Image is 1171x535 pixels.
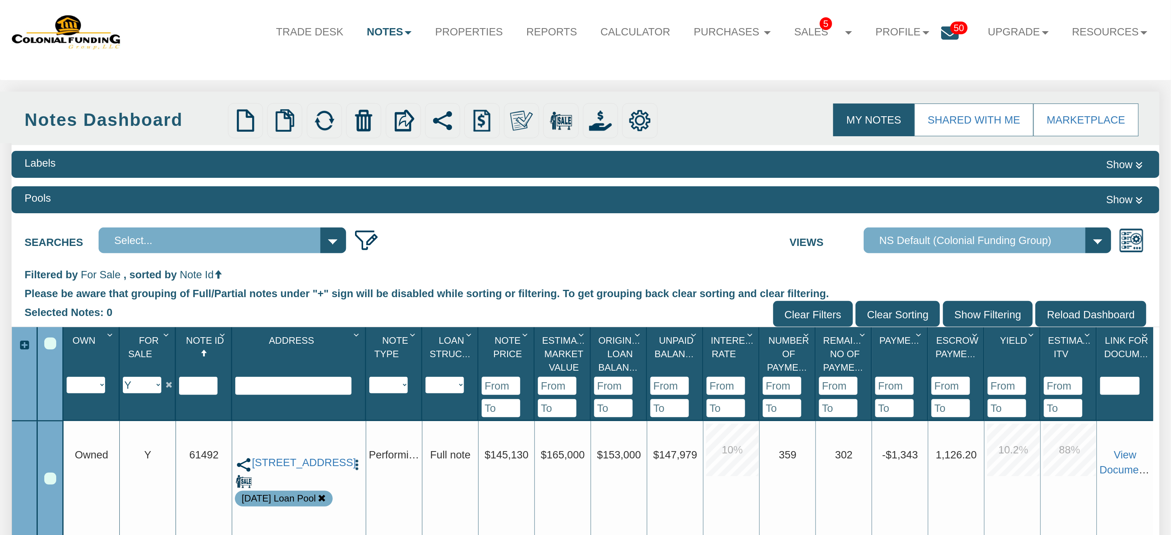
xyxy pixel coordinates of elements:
[424,17,515,48] a: Properties
[269,335,314,346] span: Address
[374,335,408,359] span: Note Type
[242,492,316,505] div: Note is contained in the pool 9-25-25 Loan Pool
[763,399,801,417] input: To
[1100,330,1153,395] div: Sort None
[313,109,336,132] img: refresh.png
[25,155,56,171] div: Labels
[707,399,745,417] input: To
[236,473,252,490] img: for_sale.png
[129,269,177,281] span: sorted by
[160,327,174,341] div: Column Menu
[931,399,970,417] input: To
[1035,301,1146,327] input: Reload Dashboard
[767,335,817,373] span: Number Of Payments
[538,399,576,417] input: To
[653,448,697,460] span: $147,979
[823,335,876,373] span: Remaining No Of Payments
[25,301,118,324] div: Selected Notes: 0
[123,330,175,377] div: For Sale Sort None
[352,109,375,132] img: trash.png
[72,335,95,346] span: Own
[800,327,814,341] div: Column Menu
[650,330,702,377] div: Unpaid Balance Sort None
[369,448,420,460] span: Performing
[25,227,99,250] label: Searches
[482,330,534,417] div: Sort None
[655,335,699,359] span: Unpaid Balance
[44,473,56,485] div: Row 1, Row Selection Checkbox
[538,330,590,417] div: Sort None
[25,282,1146,301] div: Please be aware that grouping of Full/Partial notes under "+" sign will be disabled while sorting...
[1119,227,1144,253] img: views.png
[856,301,940,327] input: Clear Sorting
[128,335,159,359] span: For Sale
[682,17,782,48] a: Purchases
[597,448,641,460] span: $153,000
[931,330,983,417] div: Sort None
[1000,335,1027,346] span: Yield
[67,330,119,393] div: Sort None
[234,109,257,132] img: new.png
[707,330,759,417] div: Sort None
[819,377,858,395] input: From
[1044,330,1096,417] div: Sort None
[790,227,864,250] label: Views
[629,109,652,132] img: settings.png
[987,424,1040,476] div: 10.2
[650,399,689,417] input: To
[482,399,520,417] input: To
[104,327,118,341] div: Column Menu
[773,301,853,327] input: Clear Filters
[763,377,801,395] input: From
[882,448,918,460] span: -$1,343
[875,330,927,417] div: Sort None
[988,399,1026,417] input: To
[880,335,945,346] span: Payment(P&I)
[589,17,682,48] a: Calculator
[1081,327,1096,341] div: Column Menu
[1060,17,1159,48] a: Resources
[594,377,633,395] input: From
[179,330,231,377] div: Note Id Sort Ascending
[988,330,1040,417] div: Sort None
[186,335,224,346] span: Note Id
[1044,377,1082,395] input: From
[744,327,758,341] div: Column Menu
[392,109,415,132] img: export.svg
[463,327,477,341] div: Column Menu
[707,330,759,377] div: Interest Rate Sort None
[1025,327,1039,341] div: Column Menu
[252,456,346,469] a: 2409 Morningside, Pasadena, TX, 77506
[598,335,643,373] span: Original Loan Balance
[550,109,573,132] img: for_sale.png
[482,377,520,395] input: From
[875,330,927,377] div: Payment(P&I) Sort None
[235,330,365,377] div: Address Sort None
[542,335,595,373] span: Estimated Market Value
[575,327,590,341] div: Column Menu
[969,327,983,341] div: Column Menu
[1104,335,1165,359] span: Link For Documents
[763,330,815,417] div: Sort None
[515,17,589,48] a: Reports
[688,327,702,341] div: Column Menu
[426,330,477,377] div: Loan Structure Sort None
[430,448,471,460] span: Full note
[265,17,355,48] a: Trade Desk
[369,330,421,377] div: Note Type Sort None
[835,448,853,460] span: 302
[820,17,832,30] span: 5
[350,327,365,341] div: Column Menu
[931,330,983,377] div: Escrow Payment Sort None
[538,377,576,395] input: From
[179,330,231,395] div: Sort Ascending
[482,330,534,377] div: Note Price Sort None
[355,17,424,48] a: Notes
[1044,330,1096,377] div: Estimated Itv Sort None
[12,338,37,353] div: Expand All
[123,330,175,393] div: Sort None
[353,227,379,253] img: edit_filter_icon.png
[783,17,864,48] a: Sales5
[913,327,927,341] div: Column Menu
[594,330,646,377] div: Original Loan Balance Sort None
